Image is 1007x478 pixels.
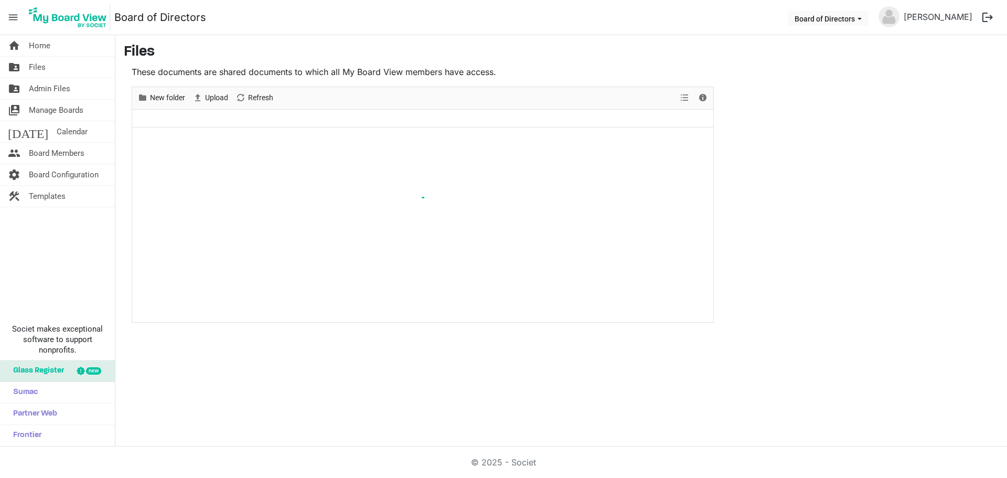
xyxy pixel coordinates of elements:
span: Home [29,35,50,56]
span: home [8,35,20,56]
span: folder_shared [8,57,20,78]
a: My Board View Logo [26,4,114,30]
span: [DATE] [8,121,48,142]
span: Board Configuration [29,164,99,185]
span: folder_shared [8,78,20,99]
a: © 2025 - Societ [471,457,536,468]
a: [PERSON_NAME] [899,6,977,27]
span: Partner Web [8,403,57,424]
span: Admin Files [29,78,70,99]
span: Calendar [57,121,88,142]
span: people [8,143,20,164]
span: Board Members [29,143,84,164]
a: Board of Directors [114,7,206,28]
img: My Board View Logo [26,4,110,30]
button: Board of Directors dropdownbutton [788,11,869,26]
span: Templates [29,186,66,207]
span: Societ makes exceptional software to support nonprofits. [5,324,110,355]
span: Files [29,57,46,78]
h3: Files [124,44,999,61]
span: construction [8,186,20,207]
p: These documents are shared documents to which all My Board View members have access. [132,66,714,78]
span: Sumac [8,382,38,403]
span: settings [8,164,20,185]
button: logout [977,6,999,28]
span: menu [3,7,23,27]
span: switch_account [8,100,20,121]
span: Manage Boards [29,100,83,121]
span: Frontier [8,425,41,446]
img: no-profile-picture.svg [879,6,899,27]
span: Glass Register [8,360,64,381]
div: new [86,367,101,375]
